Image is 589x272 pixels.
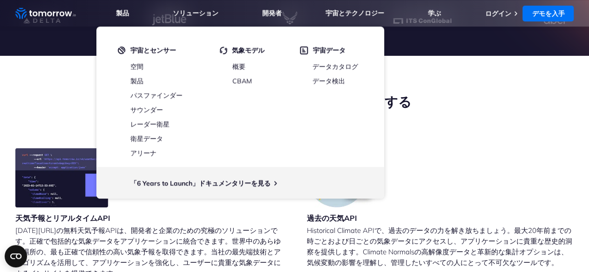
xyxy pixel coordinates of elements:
a: 宇宙とテクノロジー [325,9,384,18]
font: 天気予報とリアルタイムAPI [15,213,110,223]
font: 宇宙とテクノロジー [325,9,384,17]
a: データカタログ [312,62,358,71]
font: 過去の天気API [307,213,357,223]
font: Historical Climate APIで、過去のデータの力を解き放ちましょう。最大20年前までの時ごとおよび日ごとの気象データにアクセスし、アプリケーションに貴重な歴史的洞察を提供します。... [307,226,572,267]
a: 「6 Years to Launch」ドキュメンタリーを見る [130,179,271,187]
a: 概要 [232,62,245,71]
a: 空間 [130,62,143,71]
a: 学ぶ [428,9,441,18]
a: 製品 [130,77,143,85]
font: ソリューション [173,9,218,17]
a: レーダー衛星 [130,120,169,128]
a: ソリューション [173,9,218,18]
a: CBAM [232,77,252,85]
a: 製品 [116,9,129,18]
img: satelight.svg [118,46,126,54]
a: デモを入手 [522,6,574,21]
a: ログイン [485,9,511,18]
a: アリーナ [130,149,156,157]
button: Open CMP widget [5,245,27,267]
font: 気象モデル [232,46,264,54]
a: 衛星データ [130,134,163,143]
img: cycled.svg [220,46,227,54]
font: 開発者 [262,9,282,17]
font: 製品 [116,9,129,17]
a: ホームリンク [15,7,76,20]
a: 開発者 [262,9,282,18]
font: デモを入手 [532,9,564,18]
a: データ検出 [312,77,345,85]
a: サウンダー [130,106,163,114]
font: 学ぶ [428,9,441,17]
a: パスファインダー [130,91,183,100]
img: space-data.svg [300,46,308,54]
font: 宇宙データ [313,46,345,54]
font: 宇宙とセンサー [130,46,176,54]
